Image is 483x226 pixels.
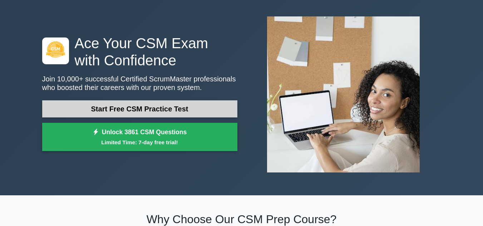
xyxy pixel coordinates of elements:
[42,100,237,117] a: Start Free CSM Practice Test
[42,123,237,151] a: Unlock 3861 CSM QuestionsLimited Time: 7-day free trial!
[42,35,237,69] h1: Ace Your CSM Exam with Confidence
[51,138,228,146] small: Limited Time: 7-day free trial!
[42,75,237,92] p: Join 10,000+ successful Certified ScrumMaster professionals who boosted their careers with our pr...
[42,212,441,226] h2: Why Choose Our CSM Prep Course?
